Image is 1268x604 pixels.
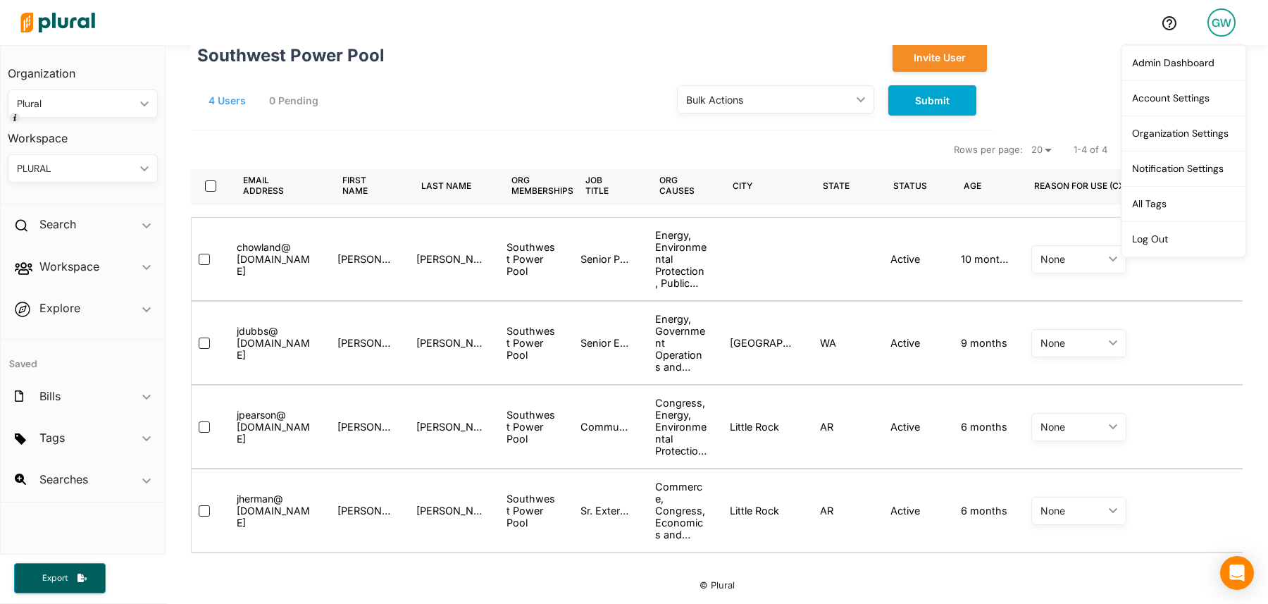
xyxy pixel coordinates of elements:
button: Export [14,563,106,593]
a: GW [1196,3,1247,42]
div: jpearson @ [DOMAIN_NAME] [237,409,315,445]
div: Senior Extenal Affairs Liaison [580,337,633,349]
div: Job title [585,175,624,196]
div: Org Memberships [511,175,573,196]
button: 0 Pending [262,90,332,111]
span: 1-4 of 4 [1074,143,1107,157]
div: State [823,180,850,191]
div: City [733,166,765,205]
h2: Search [39,216,76,232]
div: Congress, Energy, Environmental Protection, Science, Technology, Communications [655,397,707,457]
h4: Saved [1,340,165,374]
a: Account Settings [1122,80,1245,116]
div: AR [820,421,833,433]
div: 6 months [961,421,1007,433]
div: Southwest Power Pool [506,493,559,529]
input: select-all-rows [205,180,216,192]
div: WA [820,337,836,349]
h3: Workspace [8,118,158,149]
div: None [1040,253,1103,265]
h2: Explore [39,300,80,316]
div: Status [893,180,927,191]
a: All Tags [1122,186,1245,221]
div: Southwest Power Pool [506,325,559,361]
div: Southwest Power Pool [506,241,559,277]
div: Commerce, Congress, Economics and Public Finance, Emergency Management, Energy, Environmental Pro... [655,481,707,541]
div: Last name [421,180,471,191]
div: [PERSON_NAME] [416,337,484,349]
div: Job title [585,166,637,205]
h2: Bills [39,388,61,404]
div: [PERSON_NAME] [337,253,394,265]
div: Bulk Actions [686,92,851,107]
input: select-row-8643 [199,421,210,433]
button: 4 Users [201,90,260,111]
h2: Searches [39,472,88,487]
div: PLURAL [17,161,135,176]
div: Sr. External Affairs Liaison [580,505,633,517]
div: Active [890,337,920,349]
a: Organization Settings [1122,116,1245,151]
a: Admin Dashboard [1122,45,1245,80]
div: Age [964,180,981,191]
small: © Plural [700,580,735,591]
div: Open Intercom Messenger [1220,556,1254,590]
div: None [1040,337,1103,349]
input: select-row-6995 [199,254,210,265]
div: Tooltip anchor [8,111,21,124]
div: Status [893,166,940,205]
div: Senior Policy Manager [580,253,633,265]
div: Reason for Use (CX) [1034,166,1140,205]
div: Last name [421,166,484,205]
div: Email address [243,175,307,196]
div: [PERSON_NAME] [416,421,484,433]
div: Active [890,253,920,265]
input: select-row-8654 [199,505,210,517]
div: 10 months [961,253,1009,265]
div: [PERSON_NAME] [416,505,484,517]
div: Plural [17,97,135,111]
h3: Organization [8,53,158,84]
span: Export [32,572,77,584]
div: First name [342,175,386,196]
div: 6 months [961,505,1007,517]
div: First name [342,166,399,205]
div: Org causes [659,166,711,205]
div: Age [964,166,994,205]
div: Org causes [659,175,711,196]
div: City [733,180,752,191]
h2: Workspace [39,259,99,274]
span: Rows per page: [954,143,1023,157]
div: GW [1207,8,1236,37]
div: Active [890,421,920,433]
h2: Tags [39,430,65,445]
div: None [1040,421,1103,433]
div: 9 months [961,337,1007,349]
div: Energy, Government Operations and Politics, Elections [655,313,707,373]
div: AR [820,505,833,517]
div: State [823,166,862,205]
div: Southwest Power Pool [506,409,559,445]
div: jherman @ [DOMAIN_NAME] [237,493,315,529]
a: Log Out [1122,221,1245,257]
div: [PERSON_NAME] [337,421,394,433]
button: Submit [888,85,976,116]
div: Org Memberships [511,166,586,205]
div: [PERSON_NAME] [337,337,394,349]
div: Communications Coordinator [580,421,633,433]
div: [GEOGRAPHIC_DATA] [730,337,797,349]
a: Notification Settings [1122,151,1245,186]
input: select-row-7215 [199,338,210,349]
div: Email address [243,166,320,205]
div: jdubbs @ [DOMAIN_NAME] [237,325,315,361]
div: Little Rock [730,421,779,433]
div: chowland @ [DOMAIN_NAME] [237,241,315,277]
div: None [1040,505,1103,517]
div: Southwest Power Pool [187,43,722,72]
button: Invite User [893,43,987,72]
div: [PERSON_NAME] [416,253,484,265]
div: Reason for Use (CX) [1034,180,1127,191]
div: [PERSON_NAME] [337,505,394,517]
div: Little Rock [730,505,779,517]
div: Energy, Environmental Protection, Public Lands and Natural Resources, Science, Technology, Commun... [655,229,707,289]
